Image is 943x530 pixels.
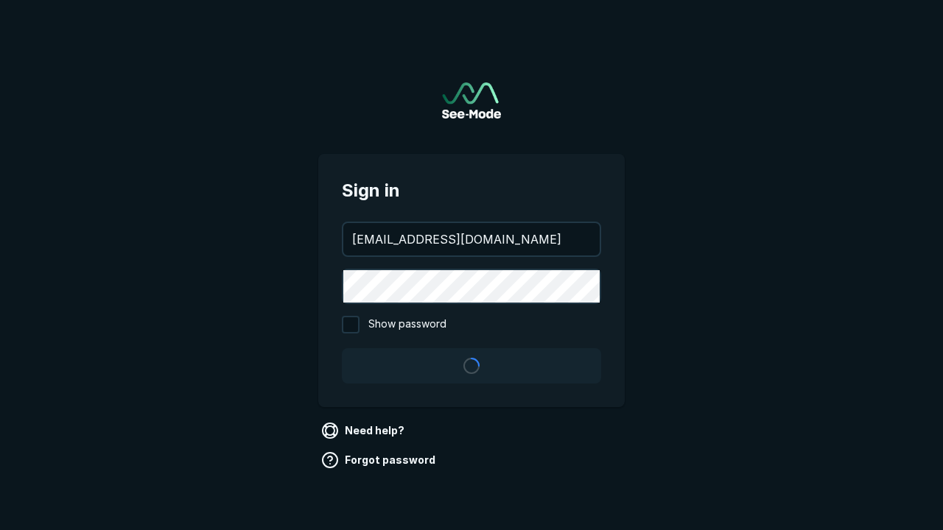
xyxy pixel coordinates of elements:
a: Go to sign in [442,82,501,119]
a: Need help? [318,419,410,442]
img: See-Mode Logo [442,82,501,119]
span: Sign in [342,177,601,204]
span: Show password [368,316,446,333]
a: Forgot password [318,448,441,472]
input: your@email.com [343,223,600,255]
